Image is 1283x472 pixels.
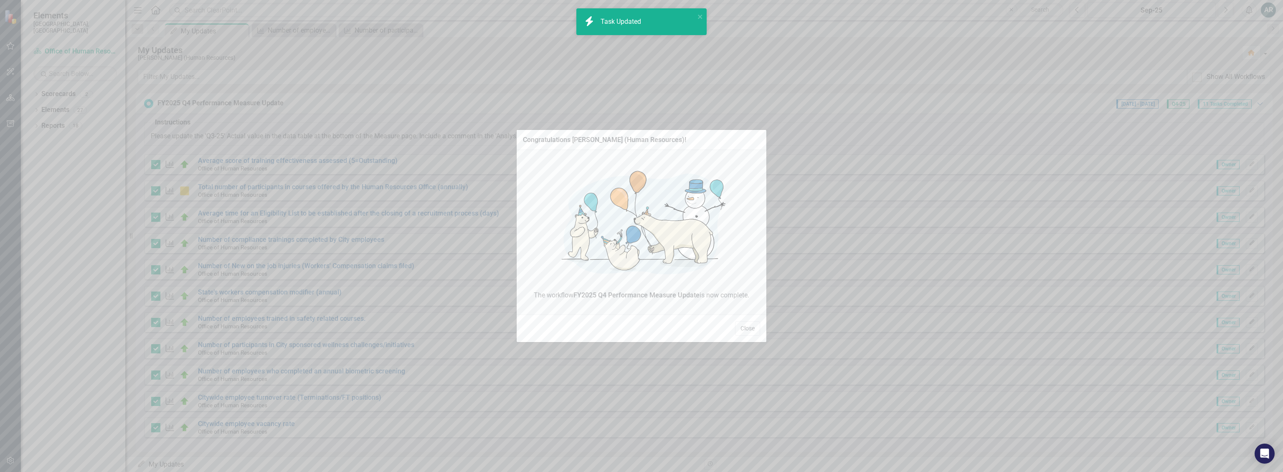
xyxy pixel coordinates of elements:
button: Close [735,321,760,336]
div: Open Intercom Messenger [1255,444,1275,464]
img: Congratulations [547,156,736,290]
button: close [697,12,703,21]
div: Task Updated [601,17,643,27]
div: Congratulations [PERSON_NAME] (Human Resources)! [523,136,686,144]
strong: FY2025 Q4 Performance Measure Update [573,291,700,299]
span: The workflow is now complete. [523,291,760,300]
